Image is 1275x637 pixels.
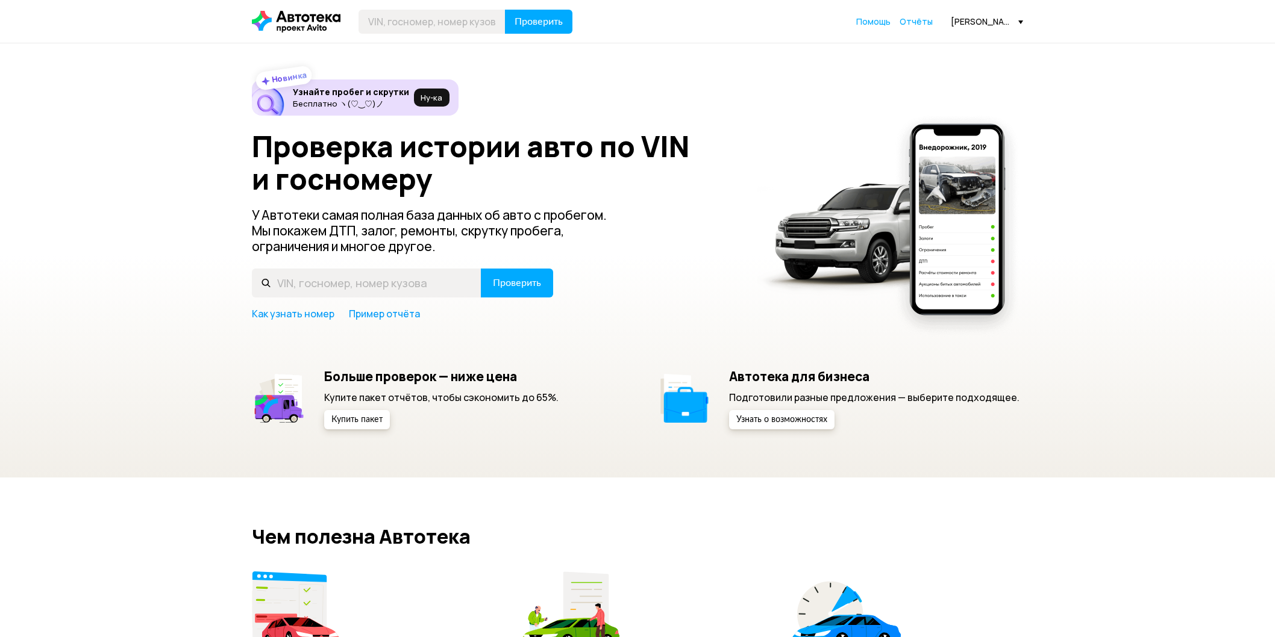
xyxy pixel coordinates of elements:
[515,17,563,26] span: Проверить
[729,410,835,429] button: Узнать о возможностях
[421,93,442,102] span: Ну‑ка
[951,16,1023,27] div: [PERSON_NAME][EMAIL_ADDRESS][DOMAIN_NAME]
[271,69,308,85] strong: Новинка
[324,410,390,429] button: Купить пакет
[252,526,1023,547] h2: Чем полезна Автотека
[729,368,1020,384] h5: Автотека для бизнеса
[856,16,891,28] a: Помощь
[481,269,553,297] button: Проверить
[293,99,409,108] p: Бесплатно ヽ(♡‿♡)ノ
[252,207,627,254] p: У Автотеки самая полная база данных об авто с пробегом. Мы покажем ДТП, залог, ремонты, скрутку п...
[252,269,481,297] input: VIN, госномер, номер кузова
[856,16,891,27] span: Помощь
[900,16,933,27] span: Отчёты
[331,415,383,424] span: Купить пакет
[293,87,409,98] h6: Узнайте пробег и скрутки
[736,415,827,424] span: Узнать о возможностях
[324,368,559,384] h5: Больше проверок — ниже цена
[324,391,559,404] p: Купите пакет отчётов, чтобы сэкономить до 65%.
[359,10,506,34] input: VIN, госномер, номер кузова
[900,16,933,28] a: Отчёты
[349,307,420,320] a: Пример отчёта
[729,391,1020,404] p: Подготовили разные предложения — выберите подходящее.
[493,278,541,288] span: Проверить
[252,307,334,320] a: Как узнать номер
[505,10,572,34] button: Проверить
[252,130,742,195] h1: Проверка истории авто по VIN и госномеру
